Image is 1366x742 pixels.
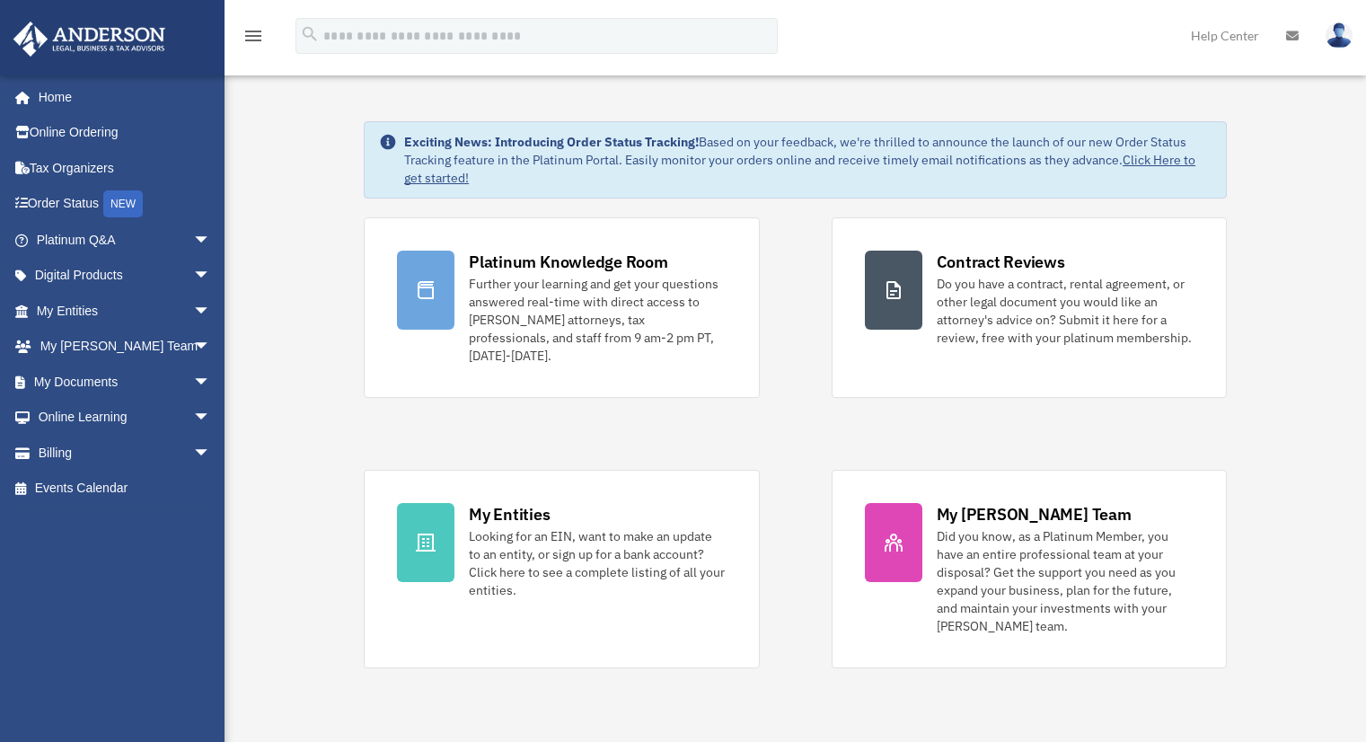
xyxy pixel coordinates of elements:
[469,527,726,599] div: Looking for an EIN, want to make an update to an entity, or sign up for a bank account? Click her...
[13,222,238,258] a: Platinum Q&Aarrow_drop_down
[193,435,229,472] span: arrow_drop_down
[364,217,759,398] a: Platinum Knowledge Room Further your learning and get your questions answered real-time with dire...
[193,258,229,295] span: arrow_drop_down
[193,400,229,437] span: arrow_drop_down
[13,435,238,471] a: Billingarrow_drop_down
[13,150,238,186] a: Tax Organizers
[404,133,1212,187] div: Based on your feedback, we're thrilled to announce the launch of our new Order Status Tracking fe...
[832,217,1227,398] a: Contract Reviews Do you have a contract, rental agreement, or other legal document you would like...
[13,329,238,365] a: My [PERSON_NAME] Teamarrow_drop_down
[832,470,1227,668] a: My [PERSON_NAME] Team Did you know, as a Platinum Member, you have an entire professional team at...
[13,471,238,507] a: Events Calendar
[13,258,238,294] a: Digital Productsarrow_drop_down
[404,152,1195,186] a: Click Here to get started!
[1326,22,1353,49] img: User Pic
[937,527,1194,635] div: Did you know, as a Platinum Member, you have an entire professional team at your disposal? Get th...
[8,22,171,57] img: Anderson Advisors Platinum Portal
[242,25,264,47] i: menu
[13,293,238,329] a: My Entitiesarrow_drop_down
[13,115,238,151] a: Online Ordering
[193,222,229,259] span: arrow_drop_down
[103,190,143,217] div: NEW
[937,503,1132,526] div: My [PERSON_NAME] Team
[937,251,1065,273] div: Contract Reviews
[364,470,759,668] a: My Entities Looking for an EIN, want to make an update to an entity, or sign up for a bank accoun...
[193,293,229,330] span: arrow_drop_down
[13,79,229,115] a: Home
[469,251,668,273] div: Platinum Knowledge Room
[242,31,264,47] a: menu
[13,400,238,436] a: Online Learningarrow_drop_down
[404,134,699,150] strong: Exciting News: Introducing Order Status Tracking!
[193,364,229,401] span: arrow_drop_down
[469,503,550,526] div: My Entities
[193,329,229,366] span: arrow_drop_down
[937,275,1194,347] div: Do you have a contract, rental agreement, or other legal document you would like an attorney's ad...
[469,275,726,365] div: Further your learning and get your questions answered real-time with direct access to [PERSON_NAM...
[13,186,238,223] a: Order StatusNEW
[300,24,320,44] i: search
[13,364,238,400] a: My Documentsarrow_drop_down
